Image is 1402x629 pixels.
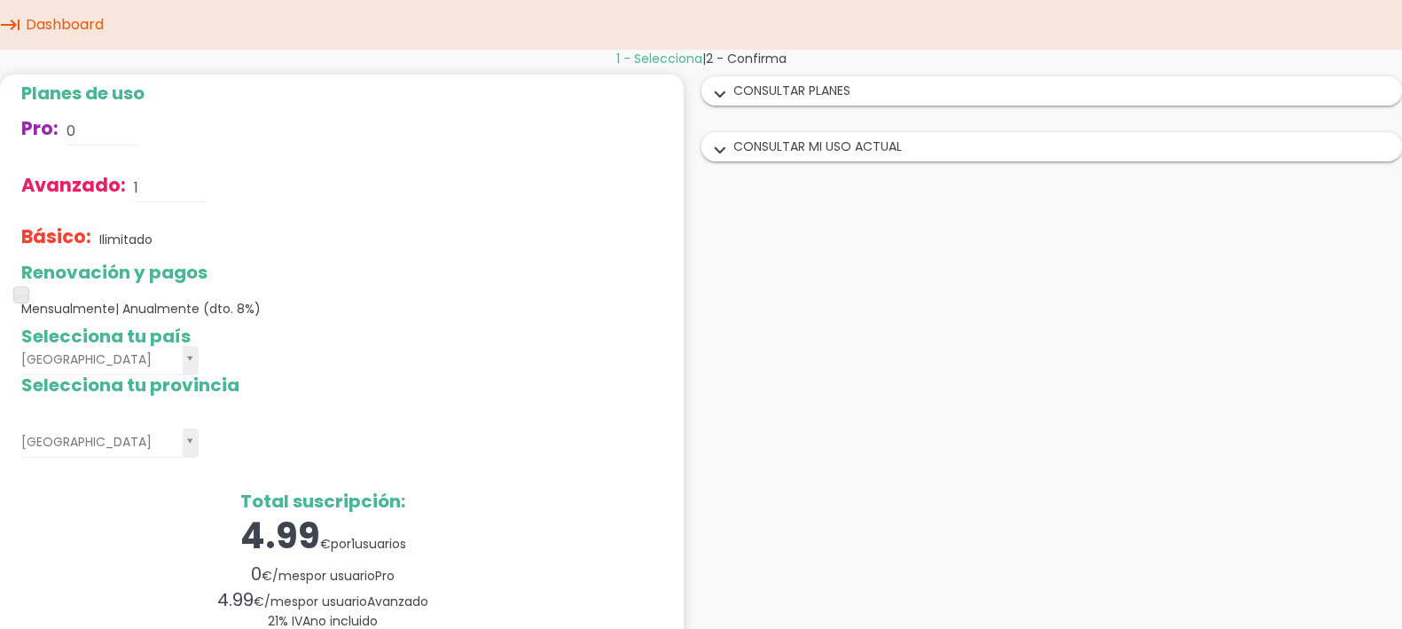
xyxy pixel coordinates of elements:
span: [GEOGRAPHIC_DATA] [21,429,176,456]
span: 1 - Selecciona [616,50,702,67]
span: € [262,567,272,585]
span: 4.99 [240,511,320,561]
span: 1 [351,535,355,553]
span: Avanzado: [21,172,126,198]
span: 0 [251,562,262,586]
h2: Planes de uso [21,83,624,103]
p: Ilimitado [99,231,153,248]
div: / por usuario [21,587,624,613]
h2: Selecciona tu país [21,326,624,346]
span: Pro [375,567,395,585]
h2: Total suscripción: [21,491,624,511]
div: CONSULTAR MI USO ACTUAL [702,133,1402,161]
span: € [320,535,331,553]
span: 2 - Confirma [706,50,787,67]
div: por usuarios [21,511,624,562]
div: CONSULTAR PLANES [702,77,1402,105]
h2: Renovación y pagos [21,263,624,282]
a: [GEOGRAPHIC_DATA] [21,346,199,375]
div: / por usuario [21,562,624,587]
span: mes [278,567,306,585]
span: Básico: [21,224,91,249]
span: 4.99 [217,587,254,612]
span: € [254,593,264,610]
a: [GEOGRAPHIC_DATA] [21,429,199,458]
span: | Anualmente (dto. 8%) [115,300,261,318]
i: expand_more [706,139,734,162]
span: Pro: [21,115,59,141]
h2: Selecciona tu provincia [21,375,624,395]
span: Avanzado [367,593,428,610]
span: mes [270,593,298,610]
span: Mensualmente [21,300,261,318]
i: expand_more [706,83,734,106]
span: [GEOGRAPHIC_DATA] [21,346,176,373]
